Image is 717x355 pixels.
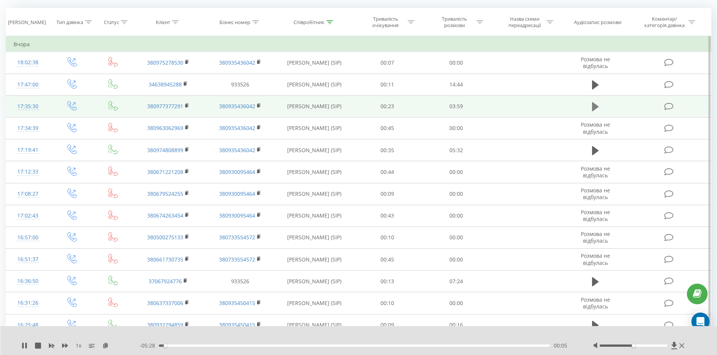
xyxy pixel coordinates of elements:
td: [PERSON_NAME] (SIP) [276,292,353,314]
td: 00:11 [353,74,422,95]
a: 380671221208 [147,168,183,175]
td: [PERSON_NAME] (SIP) [276,74,353,95]
a: 380733554572 [219,256,255,263]
td: [PERSON_NAME] (SIP) [276,227,353,248]
span: 00:05 [554,342,567,349]
a: 37067924776 [149,278,182,285]
div: 17:35:30 [14,99,43,114]
div: 16:31:26 [14,296,43,310]
span: Розмова не відбулась [581,121,610,135]
span: Розмова не відбулась [581,56,610,69]
a: 380932294859 [147,321,183,328]
td: [PERSON_NAME] (SIP) [276,270,353,292]
a: 380935436042 [219,147,255,154]
td: 00:10 [353,292,422,314]
a: 380935436042 [219,103,255,110]
div: 16:36:50 [14,274,43,289]
td: 00:10 [353,227,422,248]
div: 16:57:00 [14,230,43,245]
td: [PERSON_NAME] (SIP) [276,117,353,139]
a: 380637337006 [147,299,183,307]
span: Розмова не відбулась [581,165,610,179]
span: Розмова не відбулась [581,187,610,201]
td: 00:45 [353,117,422,139]
div: Клієнт [156,19,170,26]
div: 17:34:39 [14,121,43,136]
span: 1 x [76,342,81,349]
td: 933526 [204,270,276,292]
td: 00:44 [353,161,422,183]
a: 380733554572 [219,234,255,241]
div: Open Intercom Messenger [691,313,709,331]
a: 380500275133 [147,234,183,241]
div: Коментар/категорія дзвінка [642,16,687,29]
div: Тип дзвінка [56,19,83,26]
a: 380935450415 [219,299,255,307]
div: 18:02:38 [14,55,43,70]
td: 00:45 [353,249,422,270]
div: Accessibility label [164,344,167,347]
td: 00:23 [353,95,422,117]
div: Accessibility label [632,344,635,347]
td: 00:43 [353,205,422,227]
div: Назва схеми переадресації [504,16,545,29]
td: [PERSON_NAME] (SIP) [276,314,353,336]
div: Співробітник [294,19,324,26]
a: 380930095464 [219,190,255,197]
div: Статус [104,19,119,26]
td: 00:00 [422,249,491,270]
td: [PERSON_NAME] (SIP) [276,95,353,117]
a: 380963062969 [147,124,183,131]
td: 00:07 [353,52,422,74]
td: 00:00 [422,205,491,227]
a: 380661730735 [147,256,183,263]
div: Аудіозапис розмови [574,19,621,26]
div: 17:08:27 [14,187,43,201]
a: 380930095464 [219,212,255,219]
td: 14:44 [422,74,491,95]
a: 380674263454 [147,212,183,219]
a: 380935436042 [219,59,255,66]
td: 933526 [204,74,276,95]
td: 00:00 [422,117,491,139]
a: 380977377291 [147,103,183,110]
a: 380974808899 [147,147,183,154]
span: Розмова не відбулась [581,296,610,310]
a: 380930095464 [219,168,255,175]
td: 00:16 [422,314,491,336]
a: 380975278530 [147,59,183,66]
a: 380679524255 [147,190,183,197]
td: 03:59 [422,95,491,117]
td: 00:09 [353,183,422,205]
td: 07:24 [422,270,491,292]
td: [PERSON_NAME] (SIP) [276,249,353,270]
td: 00:09 [353,314,422,336]
td: 00:00 [422,161,491,183]
td: 00:35 [353,139,422,161]
a: 34638945288 [149,81,182,88]
span: Розмова не відбулась [581,230,610,244]
div: 16:25:48 [14,318,43,332]
div: Тривалість очікування [365,16,406,29]
div: 17:02:43 [14,208,43,223]
span: Розмова не відбулась [581,252,610,266]
div: 17:12:33 [14,165,43,179]
td: [PERSON_NAME] (SIP) [276,52,353,74]
td: 00:00 [422,292,491,314]
td: Вчора [6,37,711,52]
td: [PERSON_NAME] (SIP) [276,183,353,205]
a: 380935450415 [219,321,255,328]
td: [PERSON_NAME] (SIP) [276,161,353,183]
div: 16:51:37 [14,252,43,267]
span: Розмова не відбулась [581,208,610,222]
td: [PERSON_NAME] (SIP) [276,139,353,161]
a: 380935436042 [219,124,255,131]
div: 17:19:41 [14,143,43,157]
span: - 05:28 [140,342,159,349]
div: Тривалість розмови [434,16,475,29]
td: 05:32 [422,139,491,161]
div: Бізнес номер [219,19,250,26]
div: [PERSON_NAME] [8,19,46,26]
td: 00:00 [422,183,491,205]
td: 00:13 [353,270,422,292]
